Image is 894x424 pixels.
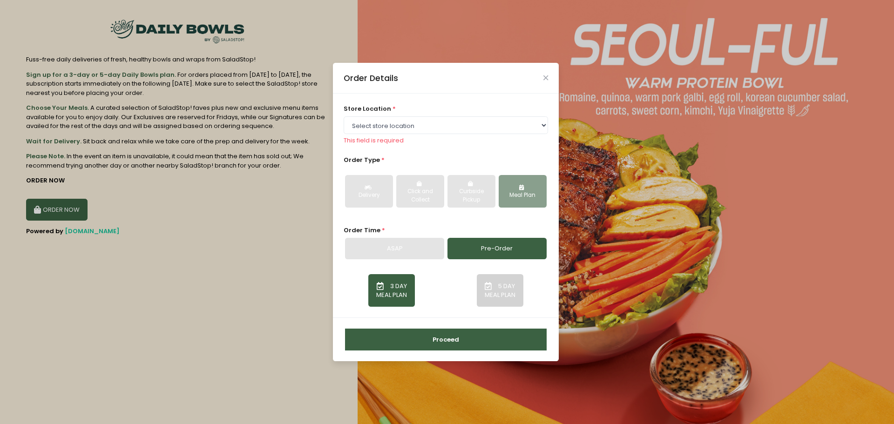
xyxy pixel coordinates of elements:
button: 3 DAY MEAL PLAN [368,274,415,307]
div: This field is required [344,136,549,145]
a: Pre-Order [447,238,547,259]
div: Click and Collect [403,188,438,204]
button: 5 DAY MEAL PLAN [477,274,523,307]
div: Meal Plan [505,191,540,200]
button: Proceed [345,329,547,351]
button: Delivery [345,175,393,208]
button: Click and Collect [396,175,444,208]
button: Close [543,75,548,80]
span: store location [344,104,391,113]
span: Order Type [344,155,380,164]
span: Order Time [344,226,380,235]
button: Meal Plan [499,175,547,208]
div: Delivery [352,191,386,200]
div: Curbside Pickup [454,188,489,204]
button: Curbside Pickup [447,175,495,208]
div: Order Details [344,72,398,84]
